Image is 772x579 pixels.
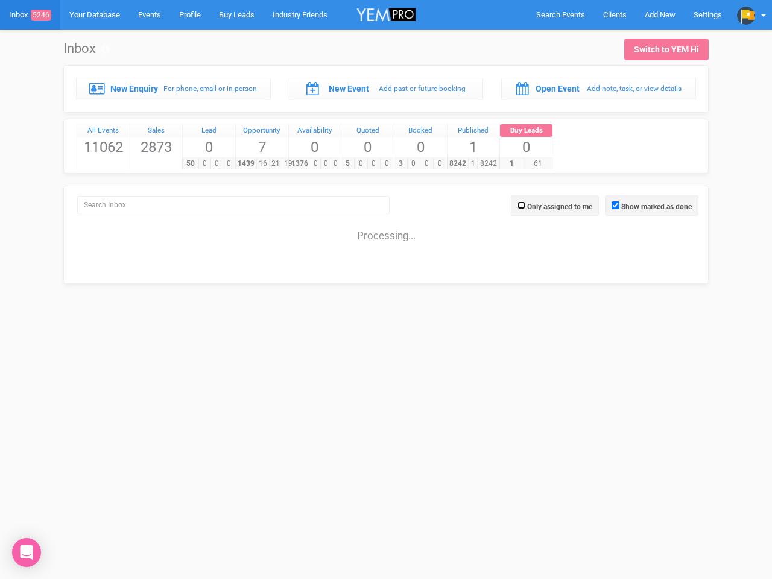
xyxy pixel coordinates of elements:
[130,124,183,138] a: Sales
[341,137,394,157] span: 0
[110,83,158,95] label: New Enquiry
[182,158,199,169] span: 50
[624,39,709,60] a: Switch to YEM Hi
[433,158,447,169] span: 0
[394,137,447,157] span: 0
[77,137,130,157] span: 11062
[468,158,478,169] span: 1
[289,137,341,157] span: 0
[331,158,341,169] span: 0
[380,158,394,169] span: 0
[76,78,271,100] a: New Enquiry For phone, email or in-person
[379,84,466,93] small: Add past or future booking
[236,124,288,138] a: Opportunity
[447,158,469,169] span: 8242
[163,84,257,93] small: For phone, email or in-person
[235,158,257,169] span: 1439
[210,158,223,169] span: 0
[500,124,552,138] a: Buy Leads
[341,158,355,169] span: 5
[236,137,288,157] span: 7
[269,158,282,169] span: 21
[311,158,321,169] span: 0
[198,158,211,169] span: 0
[320,158,331,169] span: 0
[407,158,421,169] span: 0
[354,158,368,169] span: 0
[500,137,552,157] span: 0
[256,158,270,169] span: 16
[329,83,369,95] label: New Event
[527,201,592,212] label: Only assigned to me
[282,158,295,169] span: 19
[448,124,500,138] a: Published
[634,43,699,55] div: Switch to YEM Hi
[737,7,755,25] img: profile.png
[183,137,235,157] span: 0
[183,124,235,138] a: Lead
[289,78,484,100] a: New Event Add past or future booking
[77,124,130,138] a: All Events
[587,84,682,93] small: Add note, task, or view details
[67,217,705,241] div: Processing...
[288,158,311,169] span: 1376
[31,10,51,21] span: 5246
[77,196,390,214] input: Search Inbox
[12,538,41,567] div: Open Intercom Messenger
[477,158,499,169] span: 8242
[524,158,552,169] span: 61
[289,124,341,138] a: Availability
[420,158,434,169] span: 0
[536,10,585,19] span: Search Events
[448,137,500,157] span: 1
[499,158,524,169] span: 1
[621,201,692,212] label: Show marked as done
[341,124,394,138] a: Quoted
[367,158,381,169] span: 0
[63,42,110,56] h1: Inbox
[223,158,235,169] span: 0
[501,78,696,100] a: Open Event Add note, task, or view details
[536,83,580,95] label: Open Event
[603,10,627,19] span: Clients
[645,10,675,19] span: Add New
[394,158,408,169] span: 3
[130,137,183,157] span: 2873
[394,124,447,138] a: Booked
